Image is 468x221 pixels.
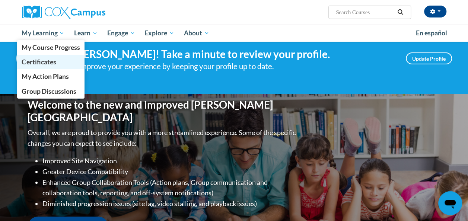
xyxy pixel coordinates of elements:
a: Cox Campus [22,6,156,19]
iframe: Button to launch messaging window [438,191,462,215]
a: My Course Progress [17,40,85,55]
a: About [179,25,214,42]
img: Profile Image [16,42,50,75]
a: My Learning [17,25,70,42]
li: Greater Device Compatibility [42,166,297,177]
a: Learn [69,25,102,42]
li: Diminished progression issues (site lag, video stalling, and playback issues) [42,198,297,209]
span: En español [416,29,447,37]
a: My Action Plans [17,69,85,84]
span: My Course Progress [22,44,80,51]
span: About [184,29,209,38]
a: En español [411,25,452,41]
span: Engage [107,29,135,38]
a: Engage [102,25,140,42]
span: Group Discussions [22,87,76,95]
span: My Learning [22,29,64,38]
h1: Welcome to the new and improved [PERSON_NAME][GEOGRAPHIC_DATA] [28,99,297,124]
div: Main menu [16,25,452,42]
a: Update Profile [406,52,452,64]
input: Search Courses [335,8,395,17]
a: Group Discussions [17,84,85,99]
img: Cox Campus [22,6,105,19]
span: My Action Plans [22,73,69,80]
h4: Hi [PERSON_NAME]! Take a minute to review your profile. [61,48,395,61]
span: Explore [144,29,174,38]
button: Account Settings [424,6,446,17]
span: Learn [74,29,98,38]
span: Certificates [22,58,56,66]
li: Improved Site Navigation [42,156,297,166]
div: Help improve your experience by keeping your profile up to date. [61,60,395,73]
li: Enhanced Group Collaboration Tools (Action plans, Group communication and collaboration tools, re... [42,177,297,199]
a: Explore [140,25,179,42]
a: Certificates [17,55,85,69]
button: Search [395,8,406,17]
p: Overall, we are proud to provide you with a more streamlined experience. Some of the specific cha... [28,127,297,149]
